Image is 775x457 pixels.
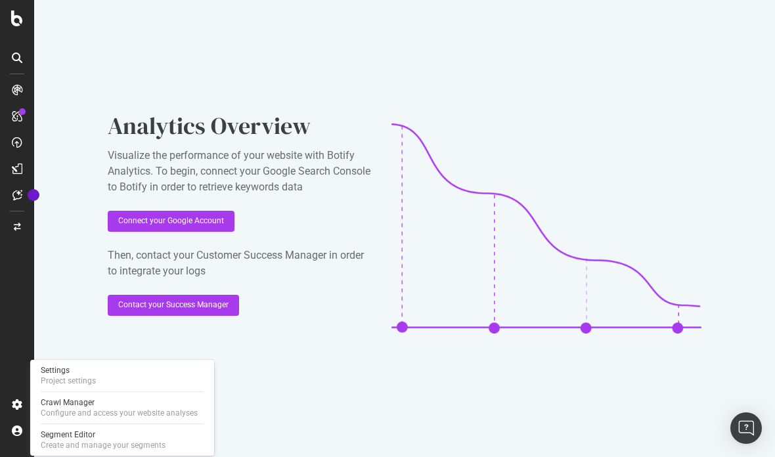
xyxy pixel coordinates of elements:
div: Then, contact your Customer Success Manager in order to integrate your logs [108,248,370,279]
div: Tooltip anchor [28,189,39,201]
div: Connect your Google Account [118,215,224,227]
a: Crawl ManagerConfigure and access your website analyses [35,396,209,420]
div: Contact your Success Manager [118,299,229,311]
button: Connect your Google Account [108,211,234,232]
img: CaL_T18e.png [391,123,701,334]
div: Visualize the performance of your website with Botify Analytics. To begin, connect your Google Se... [108,148,370,195]
a: Segment EditorCreate and manage your segments [35,428,209,452]
div: Segment Editor [41,429,166,440]
div: Project settings [41,376,96,386]
div: Analytics Overview [108,110,370,142]
div: Settings [41,365,96,376]
div: Create and manage your segments [41,440,166,450]
div: Crawl Manager [41,397,198,408]
button: Contact your Success Manager [108,295,239,316]
a: SettingsProject settings [35,364,209,387]
div: Configure and access your website analyses [41,408,198,418]
div: Open Intercom Messenger [730,412,762,444]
